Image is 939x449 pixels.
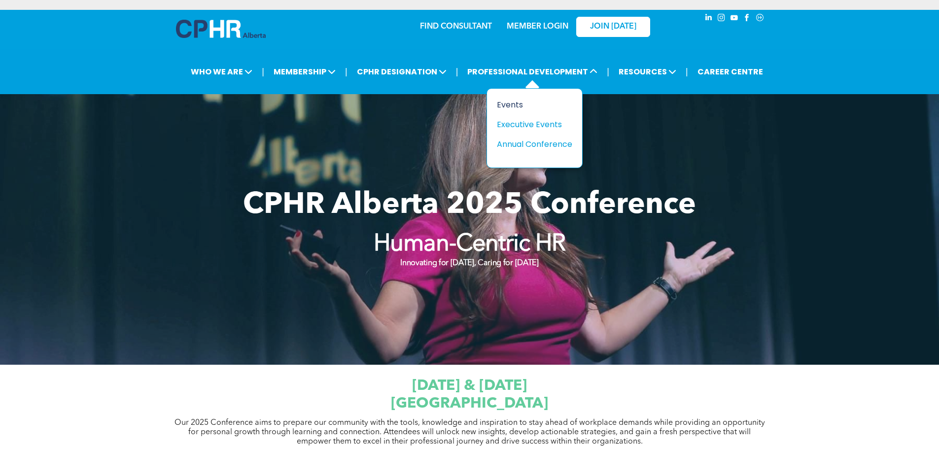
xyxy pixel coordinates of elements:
[456,62,458,82] li: |
[391,396,548,411] span: [GEOGRAPHIC_DATA]
[354,63,450,81] span: CPHR DESIGNATION
[262,62,264,82] li: |
[497,99,572,111] a: Events
[497,138,565,150] div: Annual Conference
[695,63,766,81] a: CAREER CENTRE
[412,379,527,393] span: [DATE] & [DATE]
[464,63,600,81] span: PROFESSIONAL DEVELOPMENT
[716,12,727,26] a: instagram
[742,12,753,26] a: facebook
[729,12,740,26] a: youtube
[497,138,572,150] a: Annual Conference
[686,62,688,82] li: |
[400,259,538,267] strong: Innovating for [DATE], Caring for [DATE]
[176,20,266,38] img: A blue and white logo for cp alberta
[497,118,572,131] a: Executive Events
[576,17,650,37] a: JOIN [DATE]
[271,63,339,81] span: MEMBERSHIP
[507,23,568,31] a: MEMBER LOGIN
[420,23,492,31] a: FIND CONSULTANT
[590,22,636,32] span: JOIN [DATE]
[703,12,714,26] a: linkedin
[174,419,765,446] span: Our 2025 Conference aims to prepare our community with the tools, knowledge and inspiration to st...
[497,118,565,131] div: Executive Events
[616,63,679,81] span: RESOURCES
[755,12,765,26] a: Social network
[243,191,696,220] span: CPHR Alberta 2025 Conference
[497,99,565,111] div: Events
[345,62,348,82] li: |
[374,233,566,256] strong: Human-Centric HR
[188,63,255,81] span: WHO WE ARE
[607,62,609,82] li: |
